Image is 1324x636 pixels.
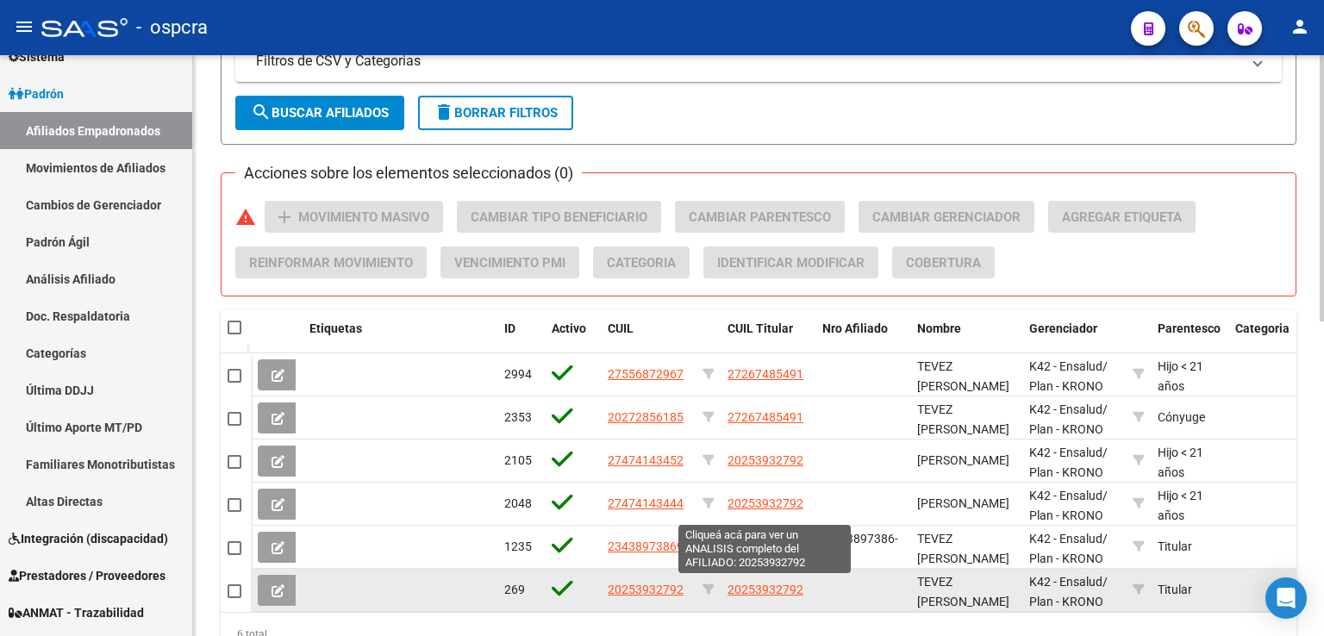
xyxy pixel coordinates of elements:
[434,102,454,122] mat-icon: delete
[601,310,696,367] datatable-header-cell: CUIL
[249,255,413,271] span: Reinformar Movimiento
[251,102,272,122] mat-icon: search
[717,255,865,271] span: Identificar Modificar
[1158,359,1203,393] span: Hijo < 21 años
[1062,209,1182,225] span: Agregar Etiqueta
[1235,321,1290,335] span: Categoria
[917,496,1009,510] span: [PERSON_NAME]
[1029,489,1108,542] span: / Plan - KRONO PLUS
[235,161,582,185] h3: Acciones sobre los elementos seleccionados (0)
[1228,310,1297,367] datatable-header-cell: Categoria
[1158,539,1192,553] span: Titular
[298,209,429,225] span: Movimiento Masivo
[675,201,845,233] button: Cambiar Parentesco
[251,105,389,121] span: Buscar Afiliados
[906,255,981,271] span: Cobertura
[822,321,888,335] span: Nro Afiliado
[917,453,1009,467] span: [PERSON_NAME]
[872,209,1021,225] span: Cambiar Gerenciador
[497,310,545,367] datatable-header-cell: ID
[608,496,684,510] span: 27474143444
[728,367,803,381] span: 27267485491
[1151,310,1228,367] datatable-header-cell: Parentesco
[1158,446,1203,479] span: Hijo < 21 años
[303,310,497,367] datatable-header-cell: Etiquetas
[608,367,684,381] span: 27556872967
[1048,201,1196,233] button: Agregar Etiqueta
[917,402,1009,436] span: TEVEZ [PERSON_NAME]
[1158,583,1192,596] span: Titular
[1029,446,1108,499] span: / Plan - KRONO PLUS
[728,321,793,335] span: CUIL Titular
[235,96,404,130] button: Buscar Afiliados
[859,201,1034,233] button: Cambiar Gerenciador
[504,539,532,553] span: 1235
[504,496,532,510] span: 2048
[1029,489,1102,502] span: K42 - Ensalud
[608,321,634,335] span: CUIL
[274,207,295,228] mat-icon: add
[434,105,558,121] span: Borrar Filtros
[728,583,803,596] span: 20253932792
[9,529,168,548] span: Integración (discapacidad)
[309,321,362,335] span: Etiquetas
[1029,446,1102,459] span: K42 - Ensalud
[728,539,803,553] span: 23438973869
[471,209,647,225] span: Cambiar Tipo Beneficiario
[1029,575,1102,589] span: K42 - Ensalud
[703,246,878,278] button: Identificar Modificar
[454,255,565,271] span: Vencimiento PMI
[917,575,1009,608] span: TEVEZ [PERSON_NAME]
[593,246,690,278] button: Categoria
[822,532,898,565] span: 23-43897386-9
[1265,577,1307,619] div: Open Intercom Messenger
[1029,402,1108,456] span: / Plan - KRONO PLUS
[728,410,803,424] span: 27267485491
[136,9,208,47] span: - ospcra
[607,255,676,271] span: Categoria
[608,453,684,467] span: 27474143452
[1029,359,1108,413] span: / Plan - KRONO PLUS
[608,583,684,596] span: 20253932792
[728,453,803,467] span: 20253932792
[892,246,995,278] button: Cobertura
[608,410,684,424] span: 20272856185
[545,310,601,367] datatable-header-cell: Activo
[235,246,427,278] button: Reinformar Movimiento
[1158,321,1221,335] span: Parentesco
[504,453,532,467] span: 2105
[235,41,1282,82] mat-expansion-panel-header: Filtros de CSV y Categorias
[1029,321,1097,335] span: Gerenciador
[1029,359,1102,373] span: K42 - Ensalud
[504,367,532,381] span: 2994
[1158,410,1205,424] span: Cónyuge
[9,603,144,622] span: ANMAT - Trazabilidad
[504,583,525,596] span: 269
[728,496,803,510] span: 20253932792
[9,47,65,66] span: Sistema
[256,52,1240,71] mat-panel-title: Filtros de CSV y Categorias
[418,96,573,130] button: Borrar Filtros
[265,201,443,233] button: Movimiento Masivo
[689,209,831,225] span: Cambiar Parentesco
[1029,532,1108,585] span: / Plan - KRONO PLUS
[1022,310,1126,367] datatable-header-cell: Gerenciador
[608,539,684,553] span: 23438973869
[504,321,515,335] span: ID
[917,359,1009,393] span: TEVEZ [PERSON_NAME]
[1158,489,1203,522] span: Hijo < 21 años
[1029,575,1108,628] span: / Plan - KRONO PLUS
[14,16,34,37] mat-icon: menu
[910,310,1022,367] datatable-header-cell: Nombre
[917,321,961,335] span: Nombre
[1290,16,1310,37] mat-icon: person
[9,566,165,585] span: Prestadores / Proveedores
[457,201,661,233] button: Cambiar Tipo Beneficiario
[504,410,532,424] span: 2353
[1029,402,1102,416] span: K42 - Ensalud
[9,84,64,103] span: Padrón
[917,532,1009,565] span: TEVEZ [PERSON_NAME]
[552,321,586,335] span: Activo
[235,207,256,228] mat-icon: warning
[721,310,815,367] datatable-header-cell: CUIL Titular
